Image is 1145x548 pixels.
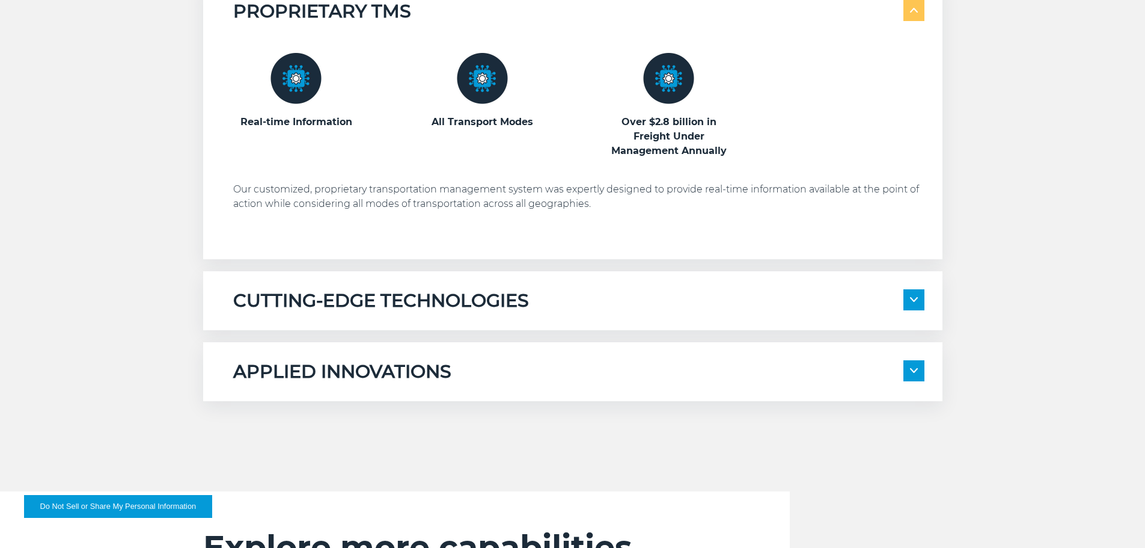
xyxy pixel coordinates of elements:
img: arrow [910,297,918,302]
h3: Real-time Information [233,115,359,129]
button: Do Not Sell or Share My Personal Information [24,495,212,518]
h5: CUTTING-EDGE TECHNOLOGIES [233,289,529,312]
h3: All Transport Modes [420,115,546,129]
img: arrow [910,368,918,373]
h5: APPLIED INNOVATIONS [233,360,451,383]
img: arrow [910,8,918,13]
h3: Over $2.8 billion in Freight Under Management Annually [606,115,732,158]
p: Our customized, proprietary transportation management system was expertly designed to provide rea... [233,182,924,211]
